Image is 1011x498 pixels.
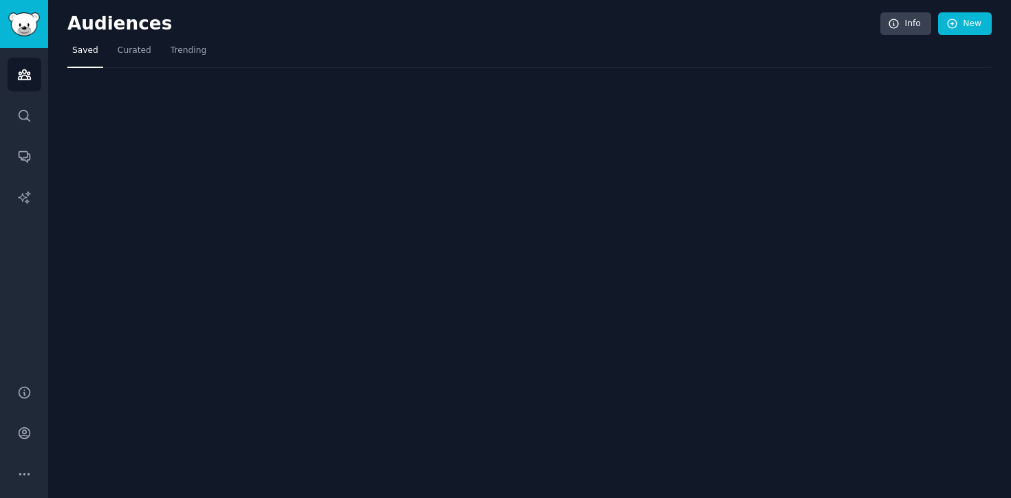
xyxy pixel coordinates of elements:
a: Info [880,12,931,36]
span: Trending [171,45,206,57]
a: Curated [113,40,156,68]
a: New [938,12,992,36]
a: Trending [166,40,211,68]
h2: Audiences [67,13,880,35]
a: Saved [67,40,103,68]
span: Saved [72,45,98,57]
span: Curated [118,45,151,57]
img: GummySearch logo [8,12,40,36]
